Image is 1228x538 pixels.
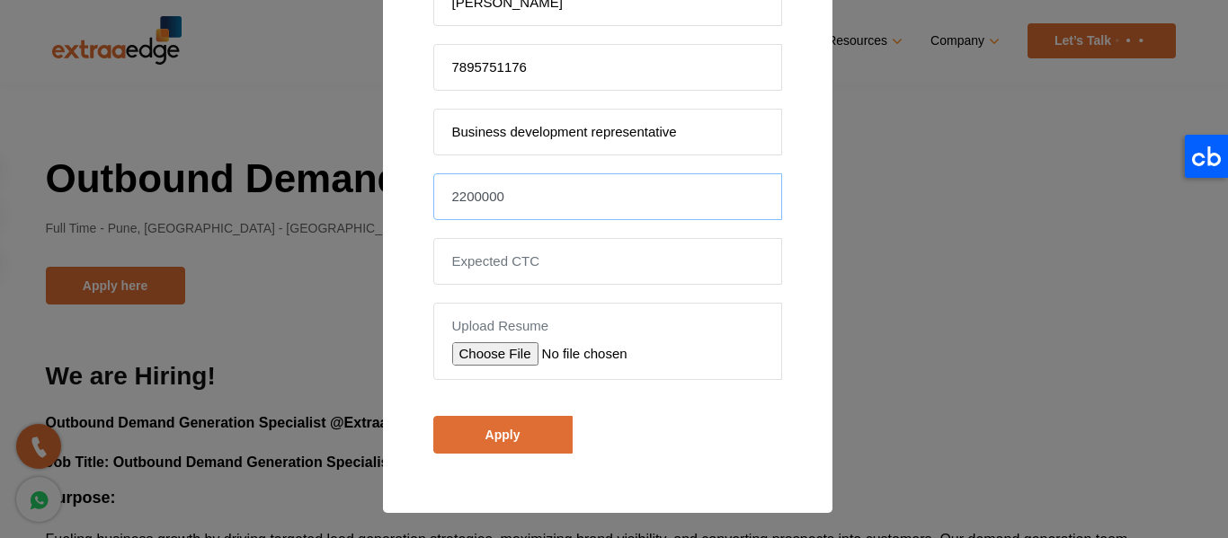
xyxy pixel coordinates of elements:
[433,44,782,91] input: Mobile
[433,173,782,220] input: Current CTC
[452,317,763,335] label: Upload Resume
[433,109,782,155] input: Position
[433,238,782,285] input: Expected CTC
[433,416,573,454] input: Apply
